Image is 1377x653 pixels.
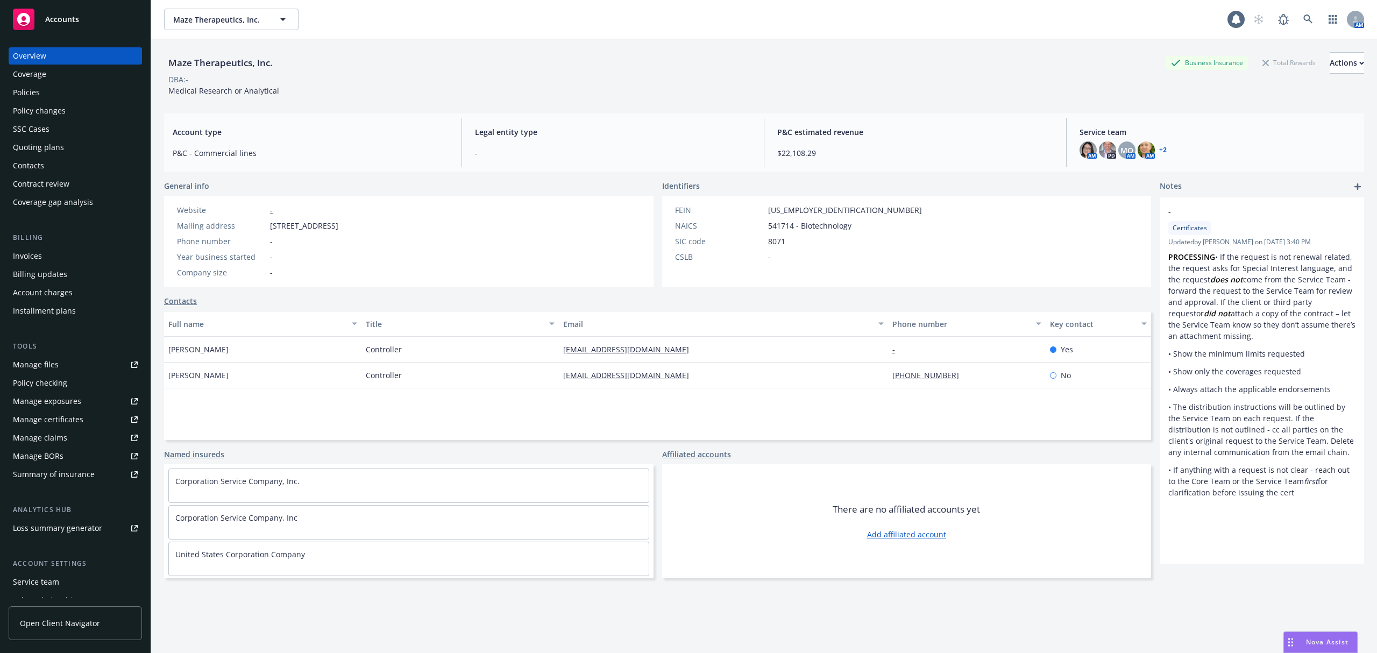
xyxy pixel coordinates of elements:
a: Loss summary generator [9,520,142,537]
div: Title [366,318,543,330]
div: Account settings [9,558,142,569]
div: Policy checking [13,374,67,392]
p: • Always attach the applicable endorsements [1168,384,1355,395]
button: Email [559,311,888,337]
span: [US_EMPLOYER_IDENTIFICATION_NUMBER] [768,204,922,216]
p: • Show only the coverages requested [1168,366,1355,377]
a: Corporation Service Company, Inc. [175,476,300,486]
div: Billing [9,232,142,243]
div: NAICS [675,220,764,231]
span: - [475,147,751,159]
div: SSC Cases [13,120,49,138]
a: Contacts [9,157,142,174]
span: Account type [173,126,449,138]
a: Account charges [9,284,142,301]
button: Full name [164,311,361,337]
button: Key contact [1046,311,1151,337]
div: Company size [177,267,266,278]
div: Policies [13,84,40,101]
img: photo [1099,141,1116,159]
div: DBA: - [168,74,188,85]
a: Policies [9,84,142,101]
em: first [1304,476,1318,486]
a: Add affiliated account [867,529,946,540]
a: Report a Bug [1273,9,1294,30]
span: - [1168,206,1328,217]
div: Coverage gap analysis [13,194,93,211]
a: Invoices [9,247,142,265]
span: - [270,236,273,247]
a: Coverage gap analysis [9,194,142,211]
div: Loss summary generator [13,520,102,537]
div: Actions [1330,53,1364,73]
a: Manage BORs [9,448,142,465]
span: - [270,267,273,278]
div: Manage files [13,356,59,373]
span: [PERSON_NAME] [168,344,229,355]
button: Nova Assist [1283,631,1358,653]
span: Notes [1160,180,1182,193]
span: - [768,251,771,262]
div: FEIN [675,204,764,216]
span: MQ [1120,145,1133,156]
div: Tools [9,341,142,352]
p: • Show the minimum limits requested [1168,348,1355,359]
a: [EMAIL_ADDRESS][DOMAIN_NAME] [563,370,698,380]
a: Manage claims [9,429,142,446]
a: Service team [9,573,142,591]
span: P&C estimated revenue [777,126,1053,138]
div: SIC code [675,236,764,247]
button: Title [361,311,559,337]
div: Policy changes [13,102,66,119]
a: Manage certificates [9,411,142,428]
a: [EMAIL_ADDRESS][DOMAIN_NAME] [563,344,698,354]
img: photo [1080,141,1097,159]
a: Overview [9,47,142,65]
a: Affiliated accounts [662,449,731,460]
a: Billing updates [9,266,142,283]
a: [PHONE_NUMBER] [892,370,968,380]
a: Start snowing [1248,9,1269,30]
span: Legal entity type [475,126,751,138]
span: Certificates [1173,223,1207,233]
strong: PROCESSING [1168,252,1215,262]
div: Service team [13,573,59,591]
a: Search [1297,9,1319,30]
span: $22,108.29 [777,147,1053,159]
a: Contract review [9,175,142,193]
div: Key contact [1050,318,1135,330]
a: Policy changes [9,102,142,119]
span: Service team [1080,126,1355,138]
div: Business Insurance [1166,56,1248,69]
span: [PERSON_NAME] [168,370,229,381]
div: Drag to move [1284,632,1297,652]
span: Nova Assist [1306,637,1348,647]
div: Phone number [177,236,266,247]
div: Summary of insurance [13,466,95,483]
div: Maze Therapeutics, Inc. [164,56,277,70]
div: Year business started [177,251,266,262]
a: - [270,205,273,215]
span: Yes [1061,344,1073,355]
span: Controller [366,370,402,381]
div: Manage exposures [13,393,81,410]
a: Installment plans [9,302,142,320]
button: Phone number [888,311,1046,337]
span: Accounts [45,15,79,24]
a: Named insureds [164,449,224,460]
a: Quoting plans [9,139,142,156]
a: United States Corporation Company [175,549,305,559]
a: SSC Cases [9,120,142,138]
div: Contract review [13,175,69,193]
span: 8071 [768,236,785,247]
span: P&C - Commercial lines [173,147,449,159]
div: Total Rewards [1257,56,1321,69]
div: Invoices [13,247,42,265]
span: Updated by [PERSON_NAME] on [DATE] 3:40 PM [1168,237,1355,247]
p: • The distribution instructions will be outlined by the Service Team on each request. If the dist... [1168,401,1355,458]
span: [STREET_ADDRESS] [270,220,338,231]
div: Phone number [892,318,1030,330]
div: Billing updates [13,266,67,283]
div: Overview [13,47,46,65]
span: General info [164,180,209,191]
